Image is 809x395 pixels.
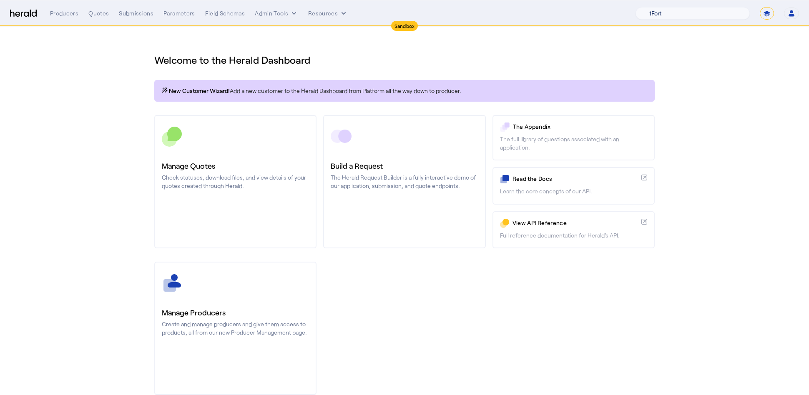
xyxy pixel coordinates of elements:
[331,173,478,190] p: The Herald Request Builder is a fully interactive demo of our application, submission, and quote ...
[169,87,230,95] span: New Customer Wizard!
[500,135,647,152] p: The full library of questions associated with an application.
[391,21,418,31] div: Sandbox
[205,9,245,17] div: Field Schemas
[308,9,348,17] button: Resources dropdown menu
[323,115,485,248] a: Build a RequestThe Herald Request Builder is a fully interactive demo of our application, submiss...
[492,211,655,248] a: View API ReferenceFull reference documentation for Herald's API.
[154,115,317,248] a: Manage QuotesCheck statuses, download files, and view details of your quotes created through Herald.
[492,115,655,160] a: The AppendixThe full library of questions associated with an application.
[513,219,638,227] p: View API Reference
[331,160,478,172] h3: Build a Request
[500,187,647,195] p: Learn the core concepts of our API.
[154,262,317,395] a: Manage ProducersCreate and manage producers and give them access to products, all from our new Pr...
[163,9,195,17] div: Parameters
[162,160,309,172] h3: Manage Quotes
[88,9,109,17] div: Quotes
[162,307,309,318] h3: Manage Producers
[119,9,153,17] div: Submissions
[255,9,298,17] button: internal dropdown menu
[162,320,309,337] p: Create and manage producers and give them access to products, all from our new Producer Managemen...
[10,10,37,17] img: Herald Logo
[50,9,78,17] div: Producers
[513,122,647,131] p: The Appendix
[161,87,648,95] p: Add a new customer to the Herald Dashboard from Platform all the way down to producer.
[154,53,655,67] h1: Welcome to the Herald Dashboard
[492,167,655,204] a: Read the DocsLearn the core concepts of our API.
[513,175,638,183] p: Read the Docs
[500,231,647,240] p: Full reference documentation for Herald's API.
[162,173,309,190] p: Check statuses, download files, and view details of your quotes created through Herald.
